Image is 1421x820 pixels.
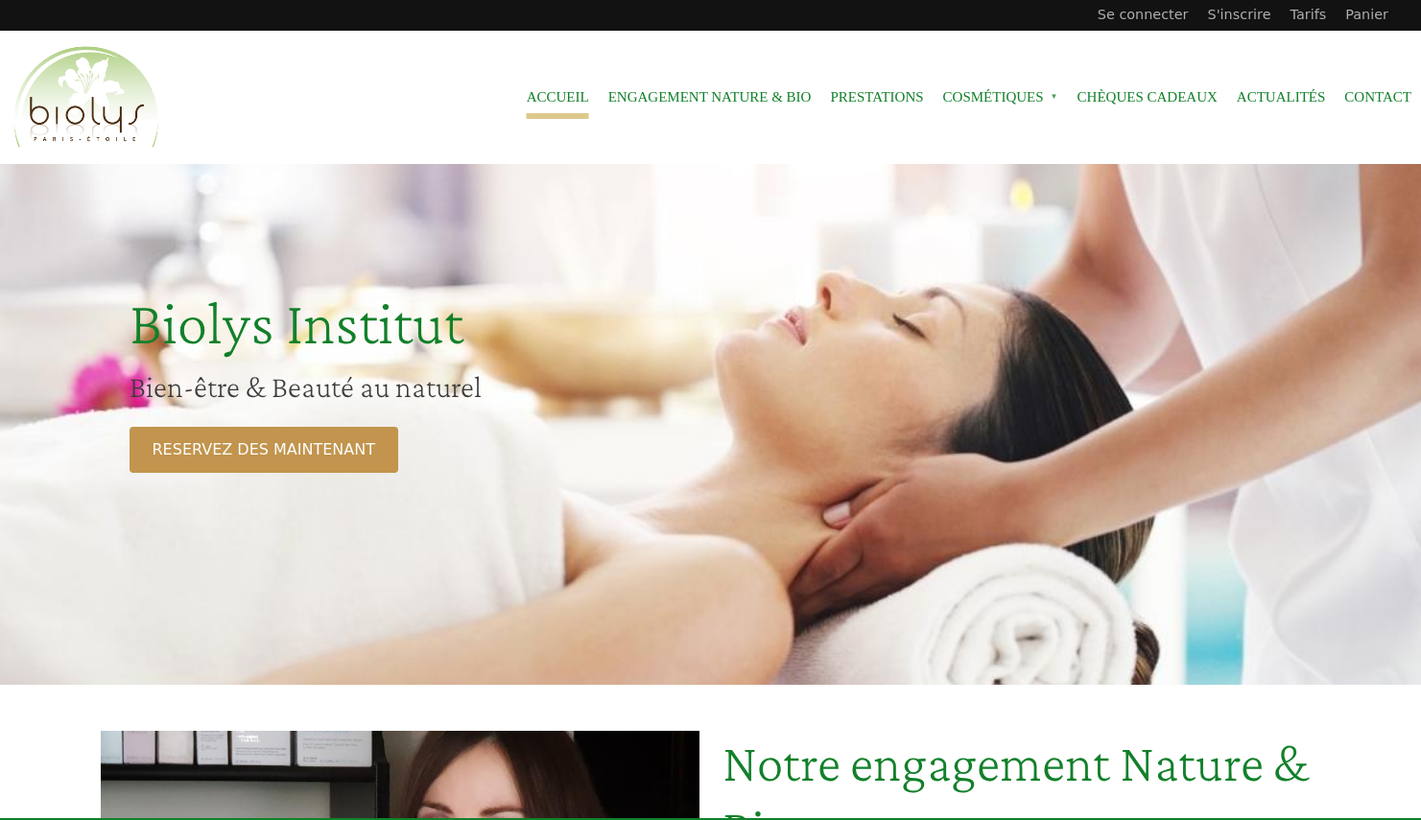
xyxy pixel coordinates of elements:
a: Prestations [830,76,923,119]
a: Engagement Nature & Bio [608,76,812,119]
a: Accueil [527,76,589,119]
a: Chèques cadeaux [1078,76,1218,119]
h2: Bien-être & Beauté au naturel [130,368,886,405]
a: Contact [1344,76,1411,119]
span: Cosmétiques [943,76,1058,119]
span: » [1051,93,1058,101]
a: RESERVEZ DES MAINTENANT [130,427,398,473]
img: Accueil [10,43,163,152]
span: Biolys Institut [130,289,463,357]
a: Actualités [1237,76,1326,119]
